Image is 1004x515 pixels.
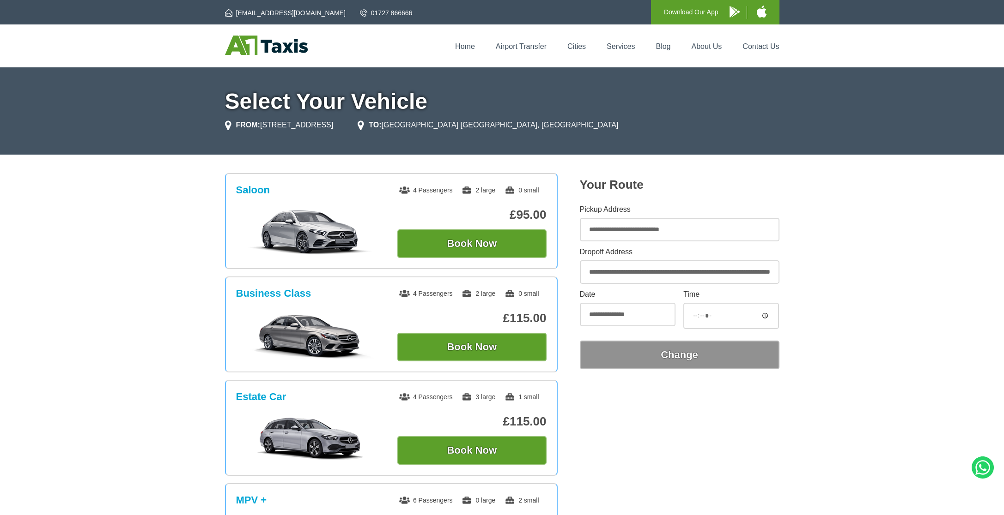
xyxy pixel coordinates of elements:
[462,497,495,504] span: 0 large
[742,42,779,50] a: Contact Us
[236,121,260,129] strong: FROM:
[505,290,539,297] span: 0 small
[236,287,311,299] h3: Business Class
[236,391,286,403] h3: Estate Car
[455,42,475,50] a: Home
[225,8,346,18] a: [EMAIL_ADDRESS][DOMAIN_NAME]
[656,42,670,50] a: Blog
[877,495,999,515] iframe: chat widget
[399,290,453,297] span: 4 Passengers
[505,186,539,194] span: 0 small
[462,393,495,401] span: 3 large
[397,436,547,465] button: Book Now
[730,6,740,18] img: A1 Taxis Android App
[241,209,380,255] img: Saloon
[462,186,495,194] span: 2 large
[683,291,779,298] label: Time
[664,6,718,18] p: Download Our App
[369,121,381,129] strong: TO:
[567,42,586,50] a: Cities
[757,6,767,18] img: A1 Taxis iPhone App
[692,42,722,50] a: About Us
[225,36,308,55] img: A1 Taxis St Albans LTD
[505,497,539,504] span: 2 small
[607,42,635,50] a: Services
[399,393,453,401] span: 4 Passengers
[358,120,618,131] li: [GEOGRAPHIC_DATA] [GEOGRAPHIC_DATA], [GEOGRAPHIC_DATA]
[236,494,267,506] h3: MPV +
[241,416,380,462] img: Estate Car
[580,206,779,213] label: Pickup Address
[399,497,453,504] span: 6 Passengers
[360,8,413,18] a: 01727 866666
[580,291,675,298] label: Date
[580,341,779,369] button: Change
[397,333,547,361] button: Book Now
[580,248,779,256] label: Dropoff Address
[580,178,779,192] h2: Your Route
[462,290,495,297] span: 2 large
[505,393,539,401] span: 1 small
[225,120,334,131] li: [STREET_ADDRESS]
[399,186,453,194] span: 4 Passengers
[397,414,547,429] p: £115.00
[397,229,547,258] button: Book Now
[496,42,547,50] a: Airport Transfer
[241,312,380,359] img: Business Class
[397,311,547,325] p: £115.00
[236,184,270,196] h3: Saloon
[225,90,779,113] h1: Select Your Vehicle
[397,208,547,222] p: £95.00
